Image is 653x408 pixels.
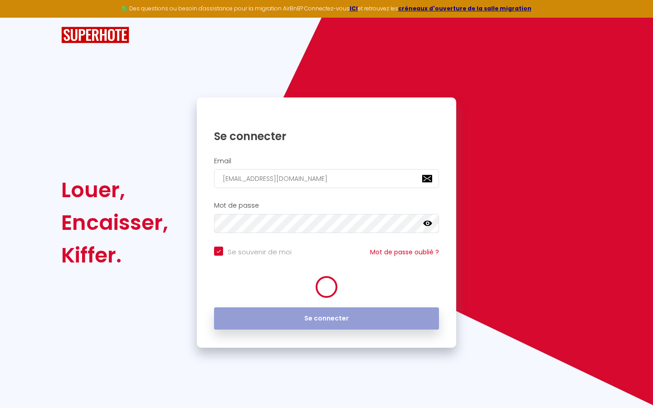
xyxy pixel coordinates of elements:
div: Kiffer. [61,239,168,272]
button: Se connecter [214,307,439,330]
img: SuperHote logo [61,27,129,44]
a: créneaux d'ouverture de la salle migration [398,5,531,12]
h2: Email [214,157,439,165]
h1: Se connecter [214,129,439,143]
a: Mot de passe oublié ? [370,248,439,257]
input: Ton Email [214,169,439,188]
div: Encaisser, [61,206,168,239]
a: ICI [350,5,358,12]
h2: Mot de passe [214,202,439,209]
button: Ouvrir le widget de chat LiveChat [7,4,34,31]
div: Louer, [61,174,168,206]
